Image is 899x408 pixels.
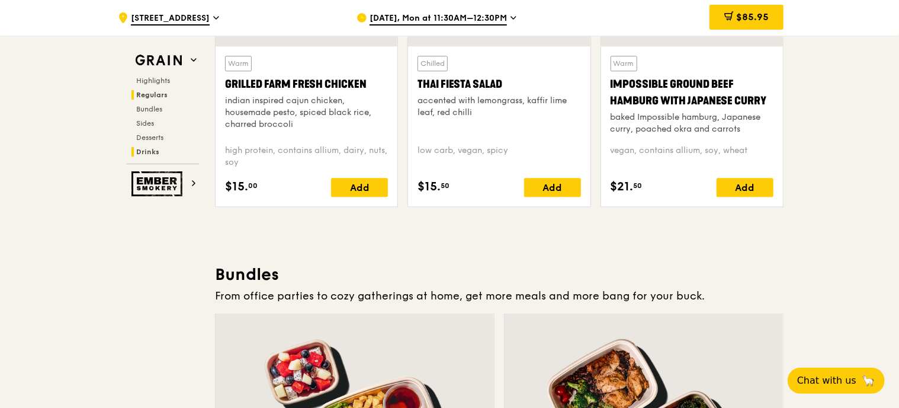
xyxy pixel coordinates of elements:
span: 🦙 [861,374,875,388]
span: $21. [611,178,634,196]
div: baked Impossible hamburg, Japanese curry, poached okra and carrots [611,111,773,135]
div: Add [717,178,773,197]
span: Bundles [136,105,162,113]
div: From office parties to cozy gatherings at home, get more meals and more bang for your buck. [215,288,784,304]
div: Chilled [418,56,448,71]
div: Add [331,178,388,197]
img: Ember Smokery web logo [131,171,186,196]
img: Grain web logo [131,50,186,71]
span: Highlights [136,76,170,85]
div: vegan, contains allium, soy, wheat [611,145,773,168]
div: Impossible Ground Beef Hamburg with Japanese Curry [611,76,773,109]
span: $15. [225,178,248,196]
div: high protein, contains allium, dairy, nuts, soy [225,145,388,168]
div: low carb, vegan, spicy [418,145,580,168]
span: 50 [634,181,643,190]
span: Sides [136,119,154,128]
span: [DATE], Mon at 11:30AM–12:30PM [370,12,507,26]
span: $15. [418,178,441,196]
div: Warm [225,56,252,71]
span: Desserts [136,133,163,142]
h3: Bundles [215,264,784,285]
span: Regulars [136,91,168,99]
span: Drinks [136,148,159,156]
span: Chat with us [797,374,856,388]
div: Thai Fiesta Salad [418,76,580,93]
div: Grilled Farm Fresh Chicken [225,76,388,93]
div: Warm [611,56,637,71]
span: 00 [248,181,258,190]
div: accented with lemongrass, kaffir lime leaf, red chilli [418,95,580,119]
button: Chat with us🦙 [788,368,885,394]
span: $85.95 [736,11,769,23]
span: [STREET_ADDRESS] [131,12,210,26]
div: indian inspired cajun chicken, housemade pesto, spiced black rice, charred broccoli [225,95,388,130]
div: Add [524,178,581,197]
span: 50 [441,181,449,190]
